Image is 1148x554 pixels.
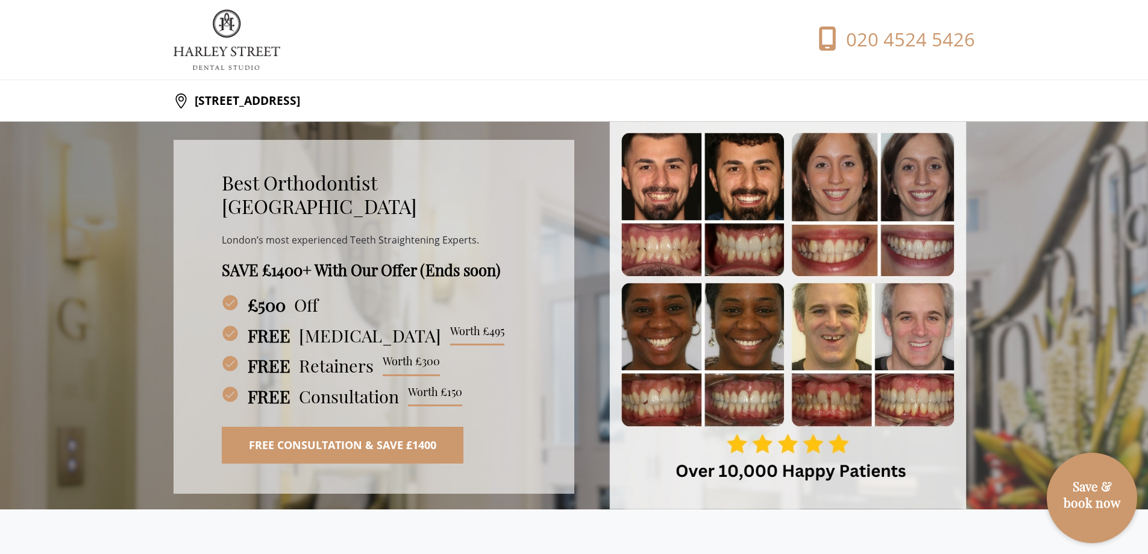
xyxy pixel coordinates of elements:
h3: Consultation [222,386,526,407]
a: Save & book now [1053,478,1131,530]
h4: SAVE £1400+ With Our Offer (Ends soon) [222,260,526,279]
h3: [MEDICAL_DATA] [222,325,526,346]
h2: Best Orthodontist [GEOGRAPHIC_DATA] [222,171,526,218]
h3: Retainers [222,355,526,376]
strong: £500 [248,294,286,315]
strong: FREE [248,386,290,407]
img: logo.png [174,10,280,70]
strong: FREE [248,325,290,346]
span: Worth £150 [408,386,462,407]
p: [STREET_ADDRESS] [189,89,300,113]
a: 020 4524 5426 [783,27,975,53]
span: Worth £300 [383,355,440,376]
h3: Off [222,294,526,315]
span: Worth £495 [450,325,504,346]
p: London’s most experienced Teeth Straightening Experts. [222,230,526,251]
strong: FREE [248,355,290,376]
a: Free Consultation & Save £1400 [222,427,463,464]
